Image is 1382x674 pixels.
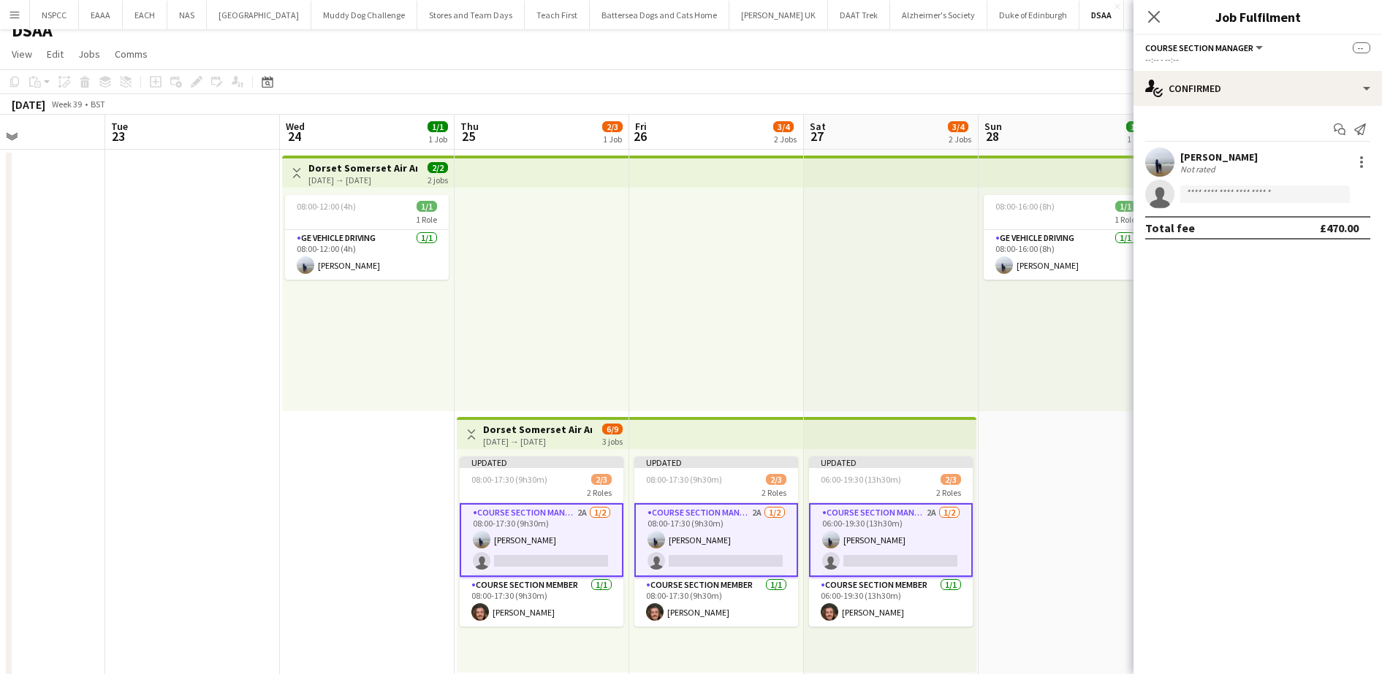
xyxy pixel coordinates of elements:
button: Alzheimer's Society [890,1,987,29]
span: Tue [111,120,128,133]
div: 1 Job [428,134,447,145]
span: 2/3 [766,474,786,485]
span: 08:00-12:00 (4h) [297,201,356,212]
app-card-role: Course Section Member1/108:00-17:30 (9h30m)[PERSON_NAME] [460,577,623,627]
button: Duke of Edinburgh [987,1,1079,29]
span: 24 [284,128,305,145]
div: 1 Job [1127,134,1146,145]
div: Not rated [1180,164,1218,175]
span: 1/1 [417,201,437,212]
button: NSPCC [30,1,79,29]
div: Confirmed [1134,71,1382,106]
span: 2 Roles [936,487,961,498]
span: Comms [115,47,148,61]
h1: DSAA [12,20,53,42]
div: 3 jobs [602,434,623,447]
span: 3/4 [948,121,968,132]
button: Teach First [525,1,590,29]
span: Wed [286,120,305,133]
span: 1 Role [416,214,437,225]
span: Week 39 [48,99,85,110]
span: Thu [460,120,479,133]
app-job-card: 08:00-12:00 (4h)1/11 RoleGE Vehicle Driving1/108:00-12:00 (4h)[PERSON_NAME] [285,195,449,280]
span: 08:00-16:00 (8h) [995,201,1055,212]
span: Course Section Manager [1145,42,1253,53]
h3: Job Fulfilment [1134,7,1382,26]
span: 28 [982,128,1002,145]
app-card-role: Course Section Manager2A1/208:00-17:30 (9h30m)[PERSON_NAME] [634,503,798,577]
h3: Dorset Somerset Air Ambulance [308,161,417,175]
button: EACH [123,1,167,29]
span: 2/3 [602,121,623,132]
span: 08:00-17:30 (9h30m) [646,474,722,485]
span: 2/2 [428,162,448,173]
span: 2 Roles [762,487,786,498]
div: £470.00 [1320,221,1359,235]
span: 25 [458,128,479,145]
app-job-card: Updated08:00-17:30 (9h30m)2/32 RolesCourse Section Manager2A1/208:00-17:30 (9h30m)[PERSON_NAME] C... [634,456,798,627]
span: -- [1353,42,1370,53]
span: 26 [633,128,647,145]
div: [DATE] [12,97,45,112]
button: Course Section Manager [1145,42,1265,53]
span: 1 Role [1115,214,1136,225]
div: [PERSON_NAME] [1180,150,1258,164]
span: Edit [47,47,64,61]
h3: Dorset Somerset Air Ambulance [483,423,592,436]
span: 1/1 [428,121,448,132]
div: 1 Job [603,134,622,145]
button: Stores and Team Days [417,1,525,29]
app-card-role: Course Section Member1/106:00-19:30 (13h30m)[PERSON_NAME] [809,577,973,627]
button: DSAA [1079,1,1124,29]
app-card-role: GE Vehicle Driving1/108:00-12:00 (4h)[PERSON_NAME] [285,230,449,280]
span: View [12,47,32,61]
span: Sat [810,120,826,133]
app-job-card: Updated08:00-17:30 (9h30m)2/32 RolesCourse Section Manager2A1/208:00-17:30 (9h30m)[PERSON_NAME] C... [460,456,623,627]
a: Comms [109,45,153,64]
app-job-card: 08:00-16:00 (8h)1/11 RoleGE Vehicle Driving1/108:00-16:00 (8h)[PERSON_NAME] [984,195,1147,280]
span: 2/3 [941,474,961,485]
div: 2 jobs [428,173,448,185]
app-card-role: Course Section Manager2A1/206:00-19:30 (13h30m)[PERSON_NAME] [809,503,973,577]
app-job-card: Updated06:00-19:30 (13h30m)2/32 RolesCourse Section Manager2A1/206:00-19:30 (13h30m)[PERSON_NAME]... [809,456,973,627]
span: 1/1 [1126,121,1147,132]
span: 6/9 [602,424,623,434]
button: DSAA OCR [1124,1,1186,29]
span: 1/1 [1115,201,1136,212]
span: 2 Roles [587,487,612,498]
span: Sun [984,120,1002,133]
div: Updated [809,456,973,468]
span: 2/3 [591,474,612,485]
div: 2 Jobs [774,134,797,145]
a: Edit [41,45,69,64]
button: Muddy Dog Challenge [311,1,417,29]
button: EAAA [79,1,123,29]
span: 08:00-17:30 (9h30m) [471,474,547,485]
div: Updated [460,456,623,468]
div: --:-- - --:-- [1145,54,1370,65]
button: Battersea Dogs and Cats Home [590,1,729,29]
span: Fri [635,120,647,133]
button: DAAT Trek [828,1,890,29]
div: [DATE] → [DATE] [483,436,592,447]
span: 06:00-19:30 (13h30m) [821,474,901,485]
a: View [6,45,38,64]
button: [PERSON_NAME] UK [729,1,828,29]
span: 3/4 [773,121,794,132]
button: NAS [167,1,207,29]
span: 23 [109,128,128,145]
span: Jobs [78,47,100,61]
app-card-role: GE Vehicle Driving1/108:00-16:00 (8h)[PERSON_NAME] [984,230,1147,280]
div: Total fee [1145,221,1195,235]
app-card-role: Course Section Member1/108:00-17:30 (9h30m)[PERSON_NAME] [634,577,798,627]
app-card-role: Course Section Manager2A1/208:00-17:30 (9h30m)[PERSON_NAME] [460,503,623,577]
a: Jobs [72,45,106,64]
div: [DATE] → [DATE] [308,175,417,185]
div: 2 Jobs [949,134,971,145]
button: [GEOGRAPHIC_DATA] [207,1,311,29]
